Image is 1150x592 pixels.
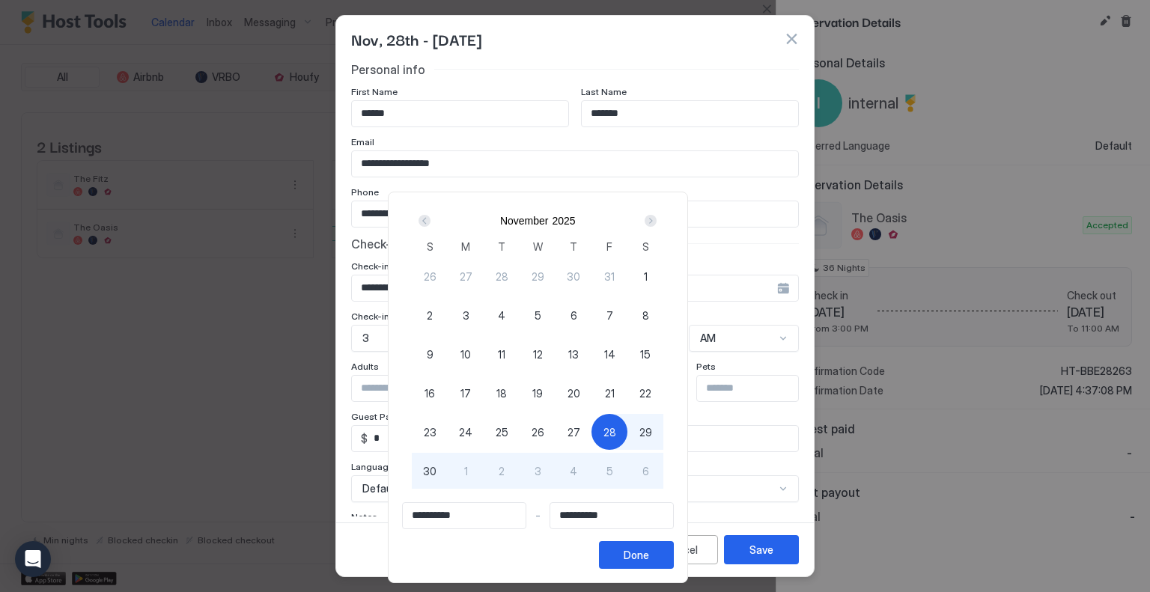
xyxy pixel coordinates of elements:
span: T [570,239,577,254]
button: 26 [412,258,448,294]
button: 6 [627,453,663,489]
div: Done [624,547,649,563]
button: 25 [484,414,520,450]
button: 29 [520,258,556,294]
button: Next [639,212,660,230]
span: 31 [604,269,615,284]
input: Input Field [550,503,673,528]
button: November [500,215,549,227]
span: 12 [533,347,543,362]
span: 19 [532,385,543,401]
span: 26 [532,424,544,440]
button: 9 [412,336,448,372]
div: Open Intercom Messenger [15,541,51,577]
button: 13 [556,336,591,372]
span: 17 [460,385,471,401]
span: 10 [460,347,471,362]
button: 27 [448,258,484,294]
button: 19 [520,375,556,411]
button: 27 [556,414,591,450]
span: 16 [425,385,435,401]
span: T [498,239,505,254]
button: 26 [520,414,556,450]
button: 22 [627,375,663,411]
span: 27 [568,424,580,440]
span: 5 [606,463,613,479]
span: 3 [463,308,469,323]
button: 15 [627,336,663,372]
button: 8 [627,297,663,333]
button: 5 [520,297,556,333]
button: 11 [484,336,520,372]
button: 6 [556,297,591,333]
span: 28 [603,424,616,440]
button: 24 [448,414,484,450]
span: 30 [423,463,436,479]
span: - [535,509,541,522]
span: 6 [571,308,577,323]
button: 20 [556,375,591,411]
span: 24 [459,424,472,440]
span: 21 [605,385,615,401]
span: 1 [644,269,648,284]
span: 30 [567,269,580,284]
button: Prev [416,212,436,230]
span: 4 [498,308,505,323]
input: Input Field [403,503,526,528]
button: 30 [412,453,448,489]
span: 29 [639,424,652,440]
span: 26 [424,269,436,284]
button: 31 [591,258,627,294]
button: 16 [412,375,448,411]
span: 2 [427,308,433,323]
span: 23 [424,424,436,440]
button: 1 [627,258,663,294]
span: W [533,239,543,254]
span: S [427,239,433,254]
span: 7 [606,308,613,323]
button: 2025 [552,215,575,227]
span: 11 [498,347,505,362]
span: 20 [568,385,580,401]
span: 13 [568,347,579,362]
button: 2 [412,297,448,333]
button: Done [599,541,674,569]
button: 5 [591,453,627,489]
span: 15 [640,347,651,362]
span: 5 [535,308,541,323]
button: 30 [556,258,591,294]
button: 17 [448,375,484,411]
span: 14 [604,347,615,362]
span: F [606,239,612,254]
button: 4 [484,297,520,333]
button: 28 [484,258,520,294]
span: 2 [499,463,505,479]
button: 12 [520,336,556,372]
button: 23 [412,414,448,450]
span: 8 [642,308,649,323]
span: M [461,239,470,254]
button: 4 [556,453,591,489]
button: 29 [627,414,663,450]
button: 7 [591,297,627,333]
span: S [642,239,649,254]
span: 4 [570,463,577,479]
button: 10 [448,336,484,372]
button: 1 [448,453,484,489]
button: 3 [448,297,484,333]
button: 18 [484,375,520,411]
span: 1 [464,463,468,479]
span: 29 [532,269,544,284]
span: 18 [496,385,507,401]
span: 22 [639,385,651,401]
button: 2 [484,453,520,489]
button: 3 [520,453,556,489]
button: 28 [591,414,627,450]
span: 9 [427,347,433,362]
span: 6 [642,463,649,479]
span: 3 [535,463,541,479]
span: 28 [496,269,508,284]
span: 25 [496,424,508,440]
